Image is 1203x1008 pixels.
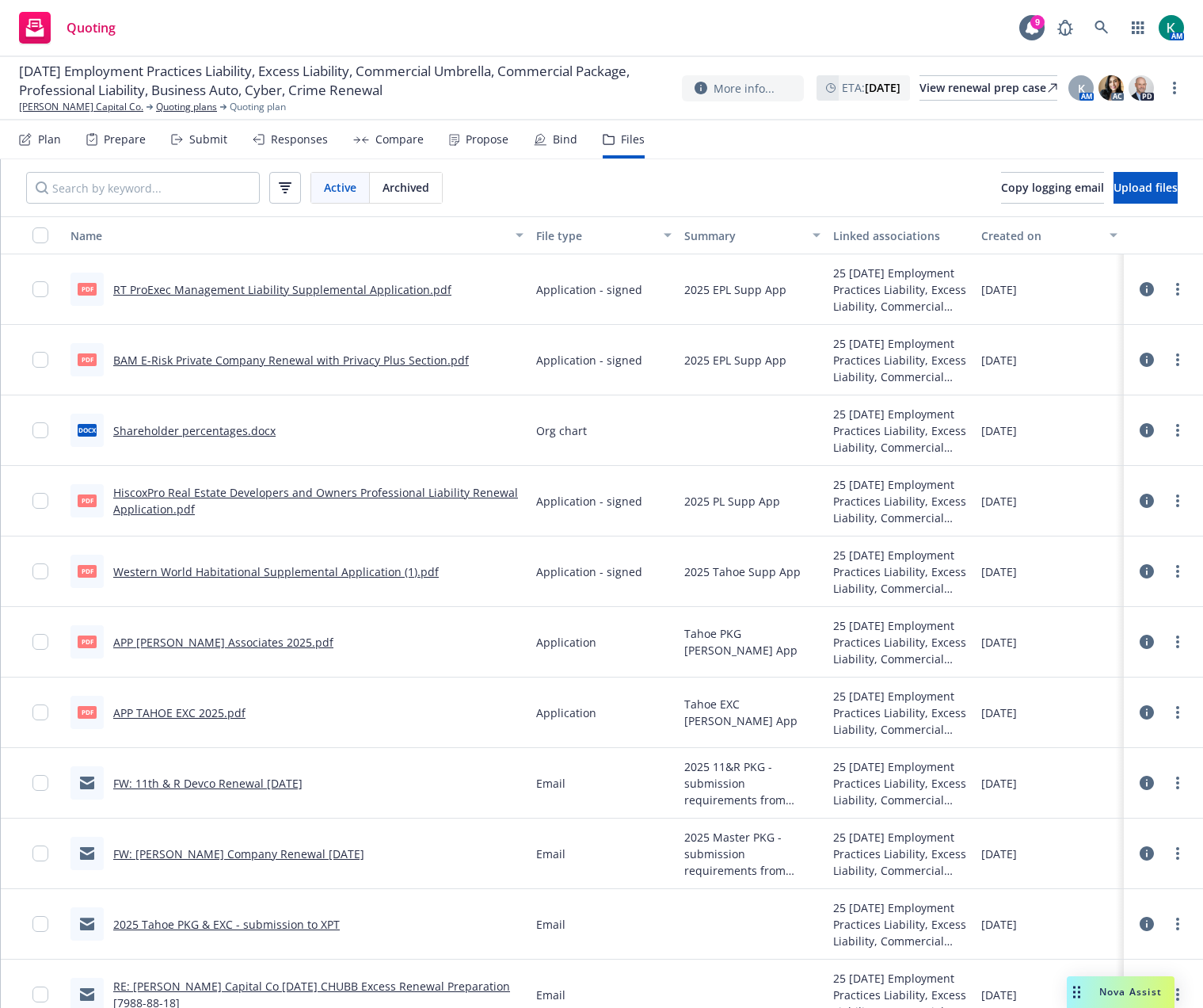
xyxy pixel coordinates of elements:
a: more [1168,703,1187,722]
span: Email [536,775,565,792]
div: 25 [DATE] Employment Practices Liability, Excess Liability, Commercial Umbrella, Commercial Packa... [833,547,969,597]
span: Email [536,916,565,933]
div: Created on [981,227,1100,244]
span: Application - signed [536,563,642,580]
div: 25 [DATE] Employment Practices Liability, Excess Liability, Commercial Umbrella, Commercial Packa... [833,829,969,879]
a: Western World Habitational Supplemental Application (1).pdf [113,564,439,579]
span: Tahoe PKG [PERSON_NAME] App [684,625,820,659]
span: 2025 Master PKG - submission requirements from [GEOGRAPHIC_DATA] [684,829,820,879]
a: more [1168,985,1187,1004]
a: View renewal prep case [919,75,1057,101]
span: Quoting [67,21,116,34]
input: Toggle Row Selected [32,846,48,861]
a: more [1168,632,1187,651]
img: photo [1098,75,1124,101]
a: FW: [PERSON_NAME] Company Renewal [DATE] [113,846,364,861]
button: Summary [678,216,827,254]
button: Created on [975,216,1124,254]
input: Toggle Row Selected [32,422,48,438]
button: Upload files [1114,172,1178,204]
button: Linked associations [827,216,976,254]
a: Quoting [13,6,122,50]
a: more [1168,844,1187,863]
div: 25 [DATE] Employment Practices Liability, Excess Liability, Commercial Umbrella, Commercial Packa... [833,617,969,667]
span: Application [536,704,596,721]
div: Linked associations [833,227,969,244]
button: Nova Assist [1067,976,1174,1008]
a: Report a Bug [1049,12,1081,44]
a: more [1168,562,1187,581]
a: more [1165,78,1184,97]
div: 25 [DATE] Employment Practices Liability, Excess Liability, Commercial Umbrella, Commercial Packa... [833,758,969,808]
a: APP [PERSON_NAME] Associates 2025.pdf [113,635,333,650]
span: docx [78,424,97,436]
input: Toggle Row Selected [32,987,48,1002]
span: Org chart [536,422,587,439]
span: [DATE] [981,634,1017,651]
a: more [1168,914,1187,934]
a: more [1168,280,1187,299]
img: photo [1159,15,1184,40]
span: 2025 PL Supp App [684,493,780,510]
span: [DATE] [981,704,1017,721]
div: Responses [271,133,328,146]
span: 2025 EPL Supp App [684,352,786,368]
img: photo [1129,75,1154,101]
span: Tahoe EXC [PERSON_NAME] App [684,696,820,729]
span: pdf [78,706,97,718]
span: [DATE] [981,563,1017,580]
a: BAM E-Risk Private Company Renewal with Privacy Plus Section.pdf [113,353,469,368]
div: Plan [38,133,61,146]
span: pdf [78,283,97,295]
span: [DATE] Employment Practices Liability, Excess Liability, Commercial Umbrella, Commercial Package,... [19,62,669,100]
a: more [1168,491,1187,510]
span: [DATE] [981,493,1017,510]
span: Upload files [1114,180,1178,195]
div: Summary [684,227,803,244]
span: [DATE] [981,846,1017,862]
a: Shareholder percentages.docx [113,423,276,438]
button: File type [530,216,679,254]
div: Prepare [104,133,146,146]
span: Application [536,634,596,651]
input: Search by keyword... [26,172,260,204]
input: Toggle Row Selected [32,916,48,932]
span: pdf [78,565,97,577]
input: Select all [32,227,48,243]
div: File type [536,227,655,244]
div: 25 [DATE] Employment Practices Liability, Excess Liability, Commercial Umbrella, Commercial Packa... [833,476,969,526]
span: [DATE] [981,775,1017,792]
span: 2025 Tahoe Supp App [684,563,801,580]
span: 2025 EPL Supp App [684,281,786,298]
div: 25 [DATE] Employment Practices Liability, Excess Liability, Commercial Umbrella, Commercial Packa... [833,265,969,315]
span: ETA : [842,79,900,96]
span: Nova Assist [1099,985,1162,998]
div: Drag to move [1067,976,1087,1008]
a: [PERSON_NAME] Capital Co. [19,100,143,114]
div: Name [70,227,506,244]
span: [DATE] [981,352,1017,368]
a: RT ProExec Management Liability Supplemental Application.pdf [113,282,451,297]
a: 2025 Tahoe PKG & EXC - submission to XPT [113,917,340,932]
input: Toggle Row Selected [32,634,48,650]
span: Active [324,179,356,196]
input: Toggle Row Selected [32,775,48,791]
a: APP TAHOE EXC 2025.pdf [113,705,246,720]
span: [DATE] [981,987,1017,1003]
input: Toggle Row Selected [32,352,48,368]
a: Quoting plans [156,100,217,114]
div: 25 [DATE] Employment Practices Liability, Excess Liability, Commercial Umbrella, Commercial Packa... [833,335,969,385]
span: K [1078,80,1085,97]
span: Application - signed [536,493,642,510]
span: pdf [78,353,97,365]
button: Name [64,216,530,254]
strong: [DATE] [865,80,900,95]
div: Submit [189,133,227,146]
a: more [1168,421,1187,440]
a: HiscoxPro Real Estate Developers and Owners Professional Liability Renewal Application.pdf [113,485,518,517]
a: FW: 11th & R Devco Renewal [DATE] [113,776,303,791]
span: pdf [78,636,97,647]
span: [DATE] [981,916,1017,933]
span: Quoting plan [230,100,286,114]
div: 25 [DATE] Employment Practices Liability, Excess Liability, Commercial Umbrella, Commercial Packa... [833,688,969,738]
